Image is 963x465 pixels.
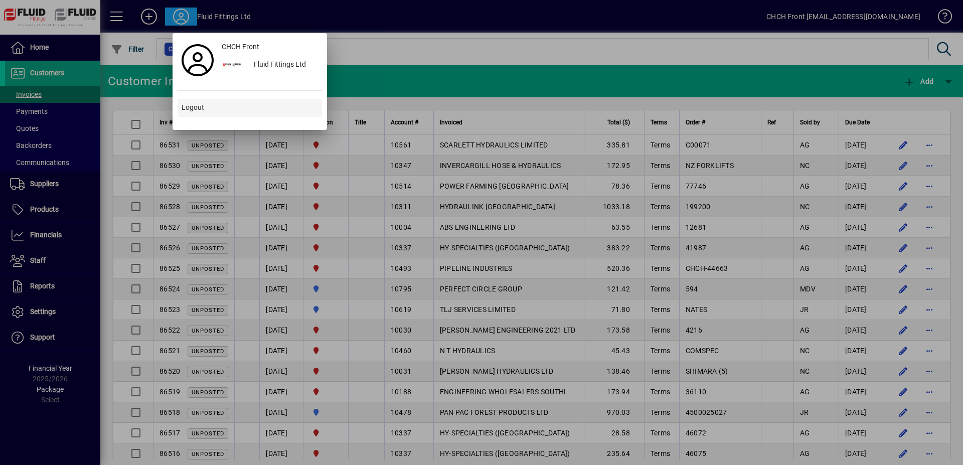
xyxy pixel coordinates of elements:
[218,56,322,74] button: Fluid Fittings Ltd
[246,56,322,74] div: Fluid Fittings Ltd
[182,102,204,113] span: Logout
[178,99,322,117] button: Logout
[218,38,322,56] a: CHCH Front
[222,42,259,52] span: CHCH Front
[178,51,218,69] a: Profile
